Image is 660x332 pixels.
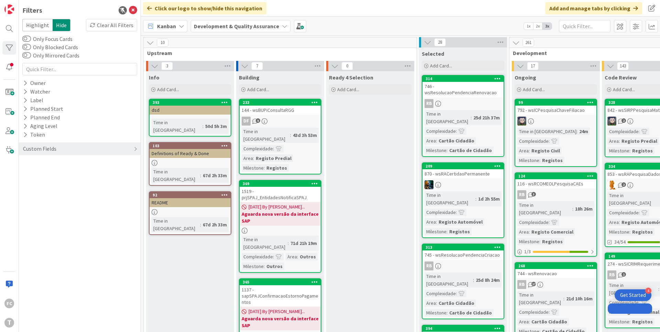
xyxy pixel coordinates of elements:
div: 124 [518,174,596,179]
div: 233 [243,100,321,105]
div: Time in [GEOGRAPHIC_DATA] [425,191,475,206]
div: 103 [150,143,231,149]
span: 3 [161,62,173,70]
div: RB [607,270,616,279]
div: Add and manage tabs by clicking [545,2,642,14]
div: 3651137 - sapSPAJConfirmacaoEstornoPagamentos [240,279,321,307]
div: RB [425,261,433,270]
div: 18h 26m [573,205,594,213]
div: 233 [240,99,321,106]
div: Complexidade [425,290,456,297]
div: Complexidade [517,308,549,316]
div: Registo Civil [530,147,562,154]
div: Aging Level [22,122,58,130]
div: 67d 2h 33m [201,172,229,179]
div: 50d 5h 3m [203,122,229,130]
div: Milestone [517,238,539,245]
span: : [629,318,630,325]
b: Development & Quality Assurance [194,23,279,30]
div: 21d 10h 16m [564,295,594,302]
div: 209 [422,163,504,169]
img: Visit kanbanzone.com [4,4,14,14]
span: Add Card... [337,86,359,93]
div: 313 [422,244,504,250]
div: RB [422,99,504,108]
div: Outros [298,253,318,260]
div: 1519 - prjSPAJ_EntidadesNotificaSPAJ [240,187,321,202]
div: Milestone [607,147,629,154]
span: 3x [542,23,552,30]
div: 124 [515,173,596,179]
span: : [629,228,630,236]
div: Registos [265,164,289,172]
div: Time in [GEOGRAPHIC_DATA] [517,201,572,216]
img: JC [425,180,433,189]
span: 0 [341,62,353,70]
span: 1 [621,272,626,277]
div: 67d 2h 33m [201,221,229,228]
div: RB [517,190,526,199]
span: : [629,147,630,154]
span: Hide [53,19,70,31]
span: : [549,218,550,226]
div: Clear All Filters [86,19,137,31]
div: 745 - wsResolucaoPendenciaCriacao [422,250,504,259]
div: Token [22,130,46,139]
div: 369 [243,181,321,186]
input: Quick Filter... [559,20,610,32]
span: : [253,154,254,162]
span: : [549,137,550,145]
div: DF [242,117,251,126]
label: Only Blocked Cards [22,43,78,51]
div: Milestone [517,157,539,164]
span: : [456,290,457,297]
div: Watcher [22,87,51,96]
span: Highlight [22,19,53,31]
div: Cartão Cidadão [437,299,476,307]
span: : [290,131,291,139]
div: Complexidade [607,128,639,135]
div: Area [286,253,297,260]
div: Area [517,228,529,236]
div: 144 - wsBUPiConsultaRGG [240,106,321,115]
div: Complexidade [425,208,456,216]
span: : [475,195,476,203]
span: [DATE] By [PERSON_NAME]... [249,203,305,211]
span: Code Review [605,74,637,81]
div: 233144 - wsBUPiConsultaRGG [240,99,321,115]
div: RB [515,280,596,289]
div: 209870 - wsRACertidaoPermanente [422,163,504,178]
span: : [539,157,540,164]
span: 3 [531,192,536,196]
div: 393 [153,100,231,105]
div: Complexidade [242,145,273,152]
span: : [202,122,203,130]
span: : [529,318,530,325]
span: : [639,299,640,306]
div: 313 [426,245,504,250]
a: 314746 - wsResolucaoPendenciaRenovacaoRBTime in [GEOGRAPHIC_DATA]:25d 21h 37mComplexidade:Area:Ca... [422,75,504,157]
div: 92 [153,193,231,197]
span: : [273,145,274,152]
div: Time in [GEOGRAPHIC_DATA] [242,128,290,143]
span: 2 [621,118,626,123]
div: Outros [265,263,284,270]
b: Aguarda nova versão da interface SAP [242,315,319,329]
div: T [4,318,14,328]
span: Info [149,74,159,81]
div: Registos [630,147,654,154]
div: Area [425,137,436,144]
div: Cartão Cidadão [530,318,569,325]
div: 103 [153,143,231,148]
div: 365 [243,280,321,285]
div: 99 [518,100,596,105]
div: Open Get Started checklist, remaining modules: 4 [615,289,651,301]
div: 25d 21h 37m [472,114,502,121]
div: 4 [645,288,651,294]
div: Complexidade [607,299,639,306]
button: Only Mirrored Cards [22,52,31,59]
div: Filters [22,5,42,15]
div: Custom Fields [22,144,57,153]
div: Definitions of Ready & Done [150,149,231,158]
div: Complexidade [517,137,549,145]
